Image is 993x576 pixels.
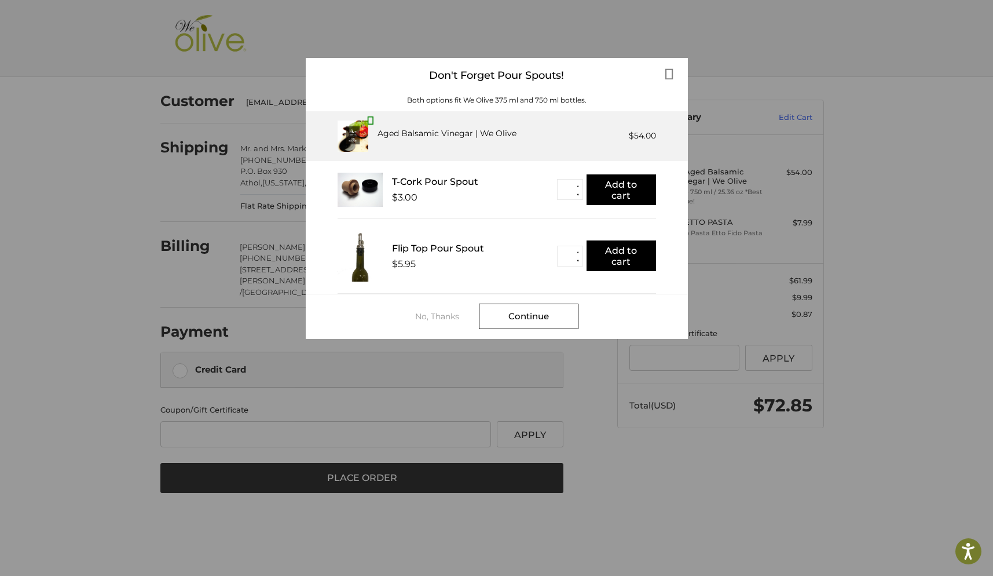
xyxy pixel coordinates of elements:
[392,258,416,269] div: $5.95
[587,240,656,271] button: Add to cart
[574,190,582,199] button: ▼
[415,312,479,321] div: No, Thanks
[133,15,147,29] button: Open LiveChat chat widget
[574,181,582,190] button: ▲
[587,174,656,205] button: Add to cart
[629,130,656,142] div: $54.00
[306,95,688,105] div: Both options fit We Olive 375 ml and 750 ml bottles.
[392,176,557,187] div: T-Cork Pour Spout
[338,173,383,207] img: T_Cork__22625.1711686153.233.225.jpg
[16,17,131,27] p: We're away right now. Please check back later!
[574,248,582,257] button: ▲
[392,243,557,254] div: Flip Top Pour Spout
[378,127,516,140] div: Aged Balsamic Vinegar | We Olive
[392,192,417,203] div: $3.00
[338,231,383,282] img: FTPS_bottle__43406.1705089544.233.225.jpg
[574,257,582,265] button: ▼
[306,58,688,93] div: Don't Forget Pour Spouts!
[479,304,578,329] div: Continue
